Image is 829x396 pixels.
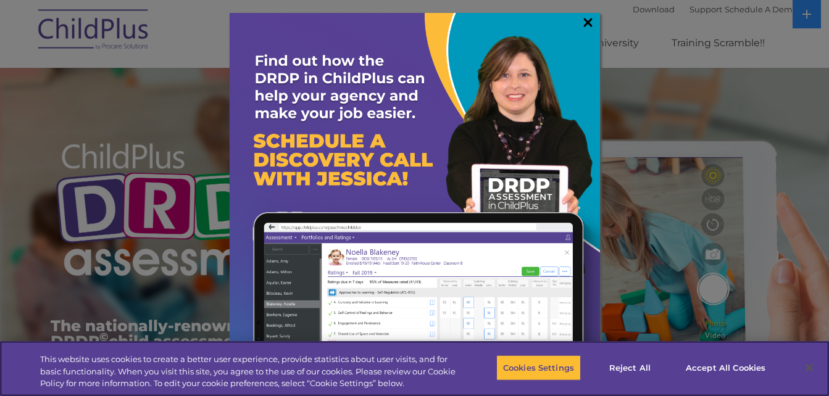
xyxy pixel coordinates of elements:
[591,355,669,381] button: Reject All
[679,355,772,381] button: Accept All Cookies
[496,355,581,381] button: Cookies Settings
[40,353,456,390] div: This website uses cookies to create a better user experience, provide statistics about user visit...
[796,354,823,381] button: Close
[581,16,595,28] a: ×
